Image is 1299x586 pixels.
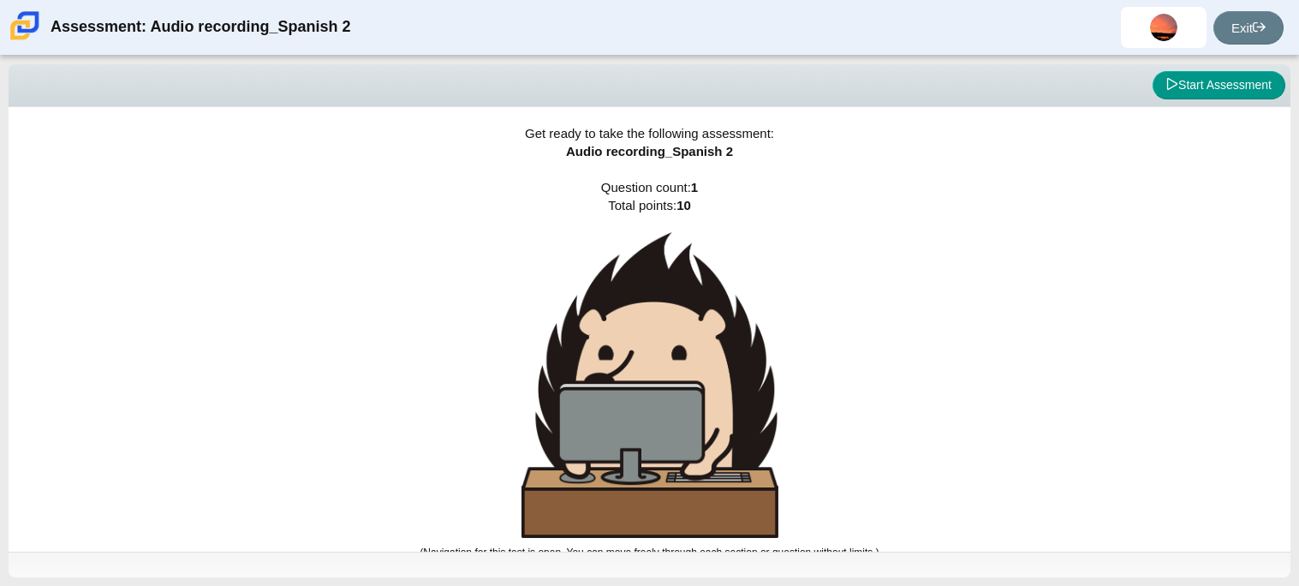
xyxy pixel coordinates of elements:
b: 1 [691,180,698,194]
img: jazlynn.cerda.iLNIkg [1150,14,1177,41]
small: (Navigation for this test is open. You can move freely through each section or question without l... [420,547,879,559]
span: Get ready to take the following assessment: [525,126,774,141]
a: Exit [1213,11,1284,45]
img: hedgehog-behind-computer-large.png [521,232,778,538]
div: Assessment: Audio recording_Spanish 2 [51,7,350,48]
span: Audio recording_Spanish 2 [566,144,733,158]
button: Start Assessment [1153,71,1285,100]
b: 10 [676,198,691,212]
a: Carmen School of Science & Technology [7,32,43,46]
img: Carmen School of Science & Technology [7,8,43,44]
span: Question count: Total points: [420,180,879,559]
